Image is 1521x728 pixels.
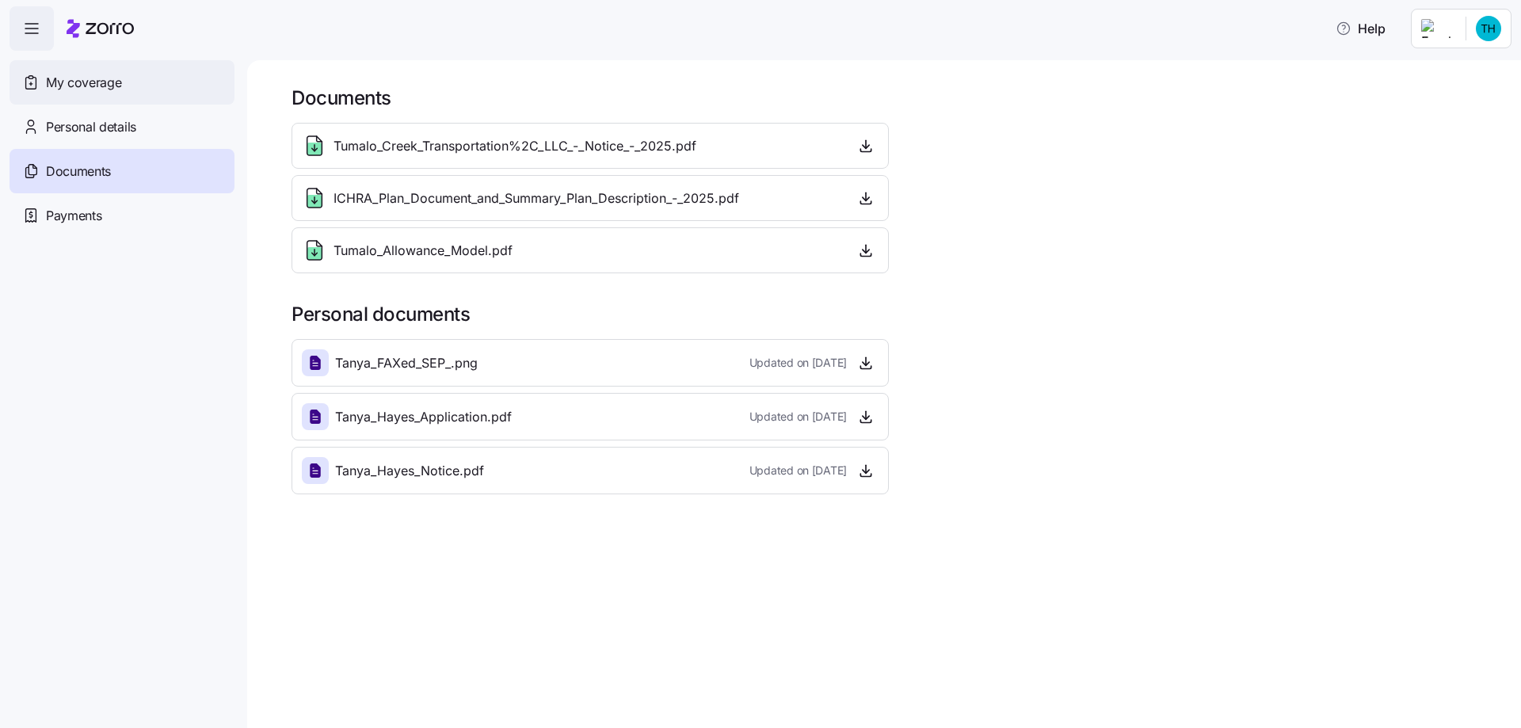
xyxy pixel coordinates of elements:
a: Personal details [10,105,234,149]
span: Payments [46,206,101,226]
a: Payments [10,193,234,238]
h1: Personal documents [292,302,1499,326]
img: e361a1978c157ee756e4cd5a107d41bd [1476,16,1501,41]
span: Updated on [DATE] [749,355,847,371]
span: Tanya_Hayes_Application.pdf [335,407,512,427]
span: ICHRA_Plan_Document_and_Summary_Plan_Description_-_2025.pdf [334,189,739,208]
span: Personal details [46,117,136,137]
span: Tanya_Hayes_Notice.pdf [335,461,484,481]
span: My coverage [46,73,121,93]
a: My coverage [10,60,234,105]
span: Documents [46,162,111,181]
span: Help [1336,19,1386,38]
span: Tumalo_Creek_Transportation%2C_LLC_-_Notice_-_2025.pdf [334,136,696,156]
button: Help [1323,13,1398,44]
h1: Documents [292,86,1499,110]
img: Employer logo [1421,19,1453,38]
span: Tanya_FAXed_SEP_.png [335,353,478,373]
span: Tumalo_Allowance_Model.pdf [334,241,513,261]
span: Updated on [DATE] [749,463,847,478]
span: Updated on [DATE] [749,409,847,425]
a: Documents [10,149,234,193]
